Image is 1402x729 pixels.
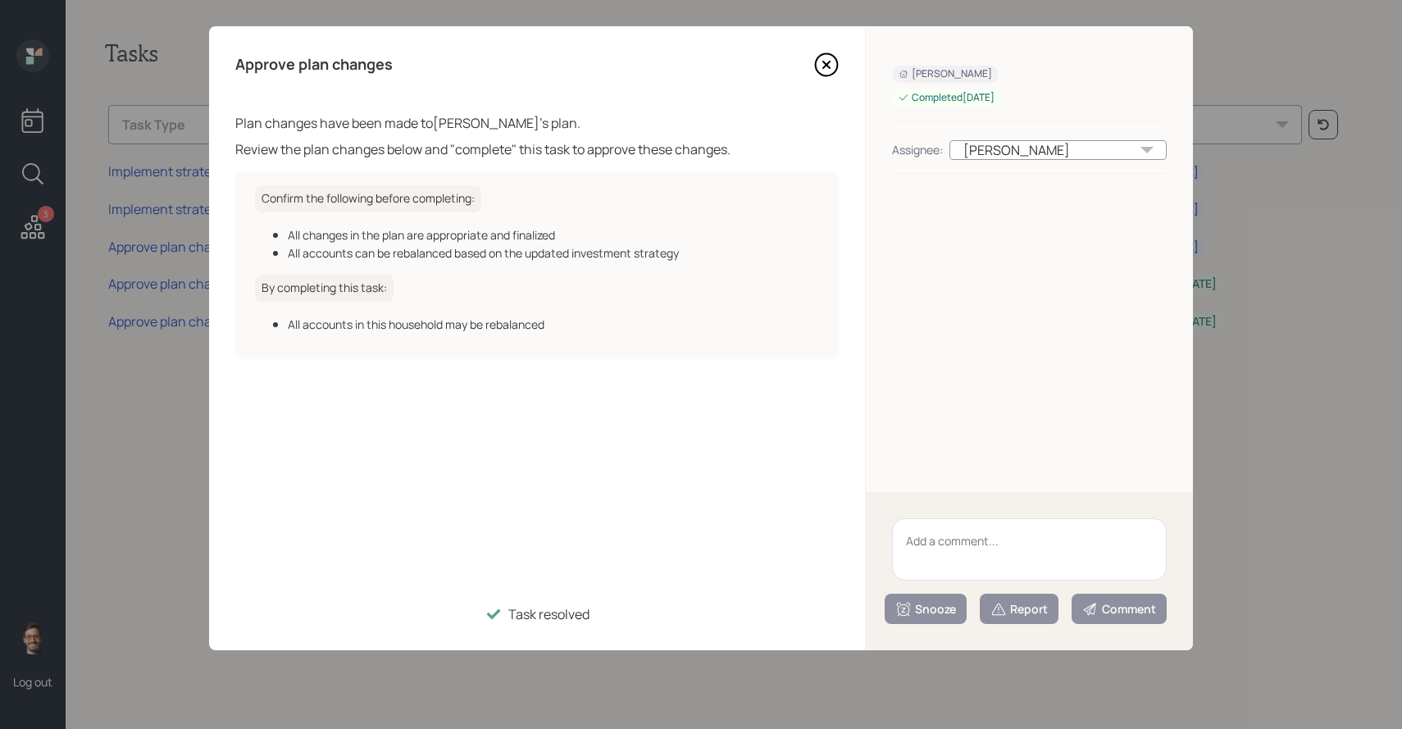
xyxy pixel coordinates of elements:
div: All accounts can be rebalanced based on the updated investment strategy [288,244,819,262]
div: Snooze [895,601,956,617]
div: Comment [1082,601,1156,617]
div: Completed [DATE] [899,91,995,105]
div: Report [990,601,1048,617]
h6: Confirm the following before completing: [255,185,481,212]
div: Review the plan changes below and "complete" this task to approve these changes. [235,139,839,159]
h6: By completing this task: [255,275,394,302]
div: All changes in the plan are appropriate and finalized [288,226,819,244]
div: [PERSON_NAME] [899,67,992,81]
button: Comment [1072,594,1167,624]
h4: Approve plan changes [235,56,393,74]
div: All accounts in this household may be rebalanced [288,316,819,333]
div: Task resolved [508,604,589,624]
button: Report [980,594,1058,624]
div: Assignee: [892,141,943,158]
button: Snooze [885,594,967,624]
div: [PERSON_NAME] [949,140,1167,160]
div: Plan changes have been made to [PERSON_NAME] 's plan. [235,113,839,133]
